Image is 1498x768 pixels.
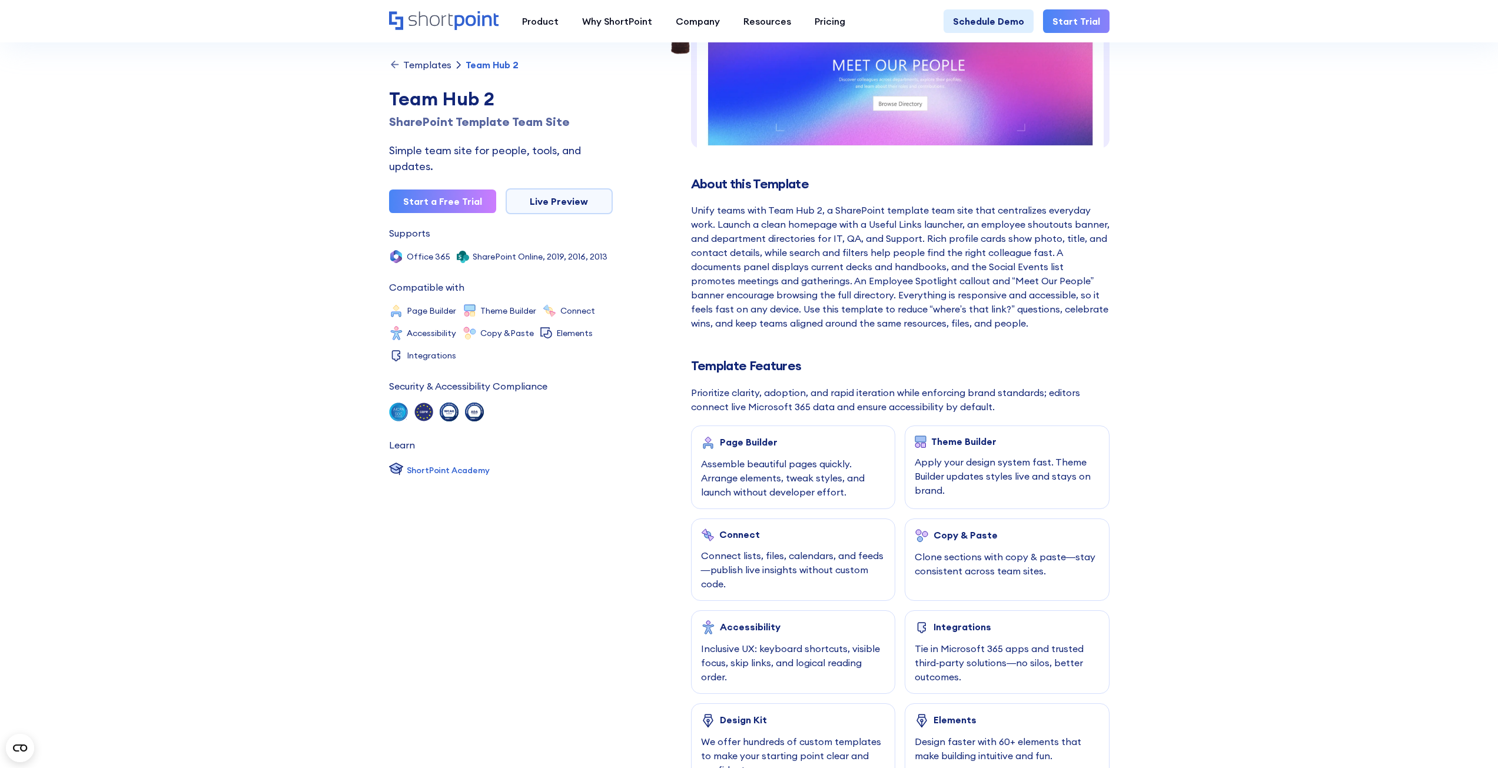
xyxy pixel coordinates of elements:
[389,461,490,479] a: ShortPoint Academy
[466,60,519,69] div: Team Hub 2
[556,329,593,337] div: Elements
[803,9,857,33] a: Pricing
[389,142,613,174] div: Simple team site for people, tools, and updates.
[389,59,451,71] a: Templates
[389,113,613,131] h1: SharePoint Template Team Site
[389,228,430,238] div: Supports
[915,455,1100,497] div: Apply your design system fast. Theme Builder updates styles live and stays on brand.
[676,14,720,28] div: Company
[915,641,1100,684] div: Tie in Microsoft 365 apps and trusted third‑party solutions—no silos, better outcomes.
[407,307,456,315] div: Page Builder
[407,252,450,261] div: Office 365
[522,14,559,28] div: Product
[582,14,652,28] div: Why ShortPoint
[1286,631,1498,768] iframe: Chat Widget
[473,252,607,261] div: SharePoint Online, 2019, 2016, 2013
[389,189,496,213] a: Start a Free Trial
[560,307,595,315] div: Connect
[720,621,780,632] div: Accessibility
[664,9,732,33] a: Company
[944,9,1034,33] a: Schedule Demo
[691,385,1110,414] div: Prioritize clarity, adoption, and rapid iteration while enforcing brand standards; editors connec...
[407,351,456,360] div: Integrations
[701,548,886,591] div: Connect lists, files, calendars, and feeds—publish live insights without custom code.
[934,714,976,725] div: Elements
[389,403,408,421] img: soc 2
[934,621,991,632] div: Integrations
[732,9,803,33] a: Resources
[701,641,886,684] div: Inclusive UX: keyboard shortcuts, visible focus, skip links, and logical reading order.
[931,436,997,447] div: Theme Builder
[815,14,845,28] div: Pricing
[691,177,1110,191] h2: About this Template
[389,85,613,113] div: Team Hub 2
[691,203,1110,330] div: Unify teams with Team Hub 2, a SharePoint template team site that centralizes everyday work. Laun...
[480,307,536,315] div: Theme Builder
[570,9,664,33] a: Why ShortPoint
[743,14,791,28] div: Resources
[510,9,570,33] a: Product
[6,734,34,762] button: Open CMP widget
[403,60,451,69] div: Templates
[506,188,613,214] a: Live Preview
[719,529,760,540] div: Connect
[691,358,1110,373] h2: Template Features
[389,11,499,31] a: Home
[720,714,767,725] div: Design Kit
[389,440,415,450] div: Learn
[407,464,490,477] div: ShortPoint Academy
[720,437,778,447] div: Page Builder
[915,734,1100,763] div: Design faster with 60+ elements that make building intuitive and fun.
[701,457,886,499] div: Assemble beautiful pages quickly. Arrange elements, tweak styles, and launch without developer ef...
[934,530,998,540] div: Copy & Paste
[1043,9,1110,33] a: Start Trial
[915,550,1100,578] div: Clone sections with copy & paste—stay consistent across team sites.
[389,282,464,292] div: Compatible with
[389,381,547,391] div: Security & Accessibility Compliance
[407,329,456,337] div: Accessibility
[480,329,534,337] div: Copy &Paste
